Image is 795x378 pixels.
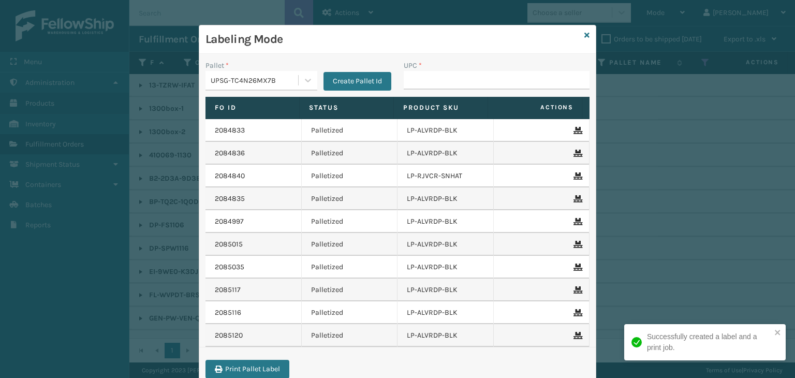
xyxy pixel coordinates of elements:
[215,262,244,272] a: 2085035
[573,127,580,134] i: Remove From Pallet
[215,239,243,250] a: 2085015
[215,285,241,295] a: 2085117
[397,210,494,233] td: LP-ALVRDP-BLK
[302,256,398,279] td: Palletized
[573,264,580,271] i: Remove From Pallet
[397,256,494,279] td: LP-ALVRDP-BLK
[397,324,494,347] td: LP-ALVRDP-BLK
[215,194,245,204] a: 2084835
[302,119,398,142] td: Palletized
[302,187,398,210] td: Palletized
[215,148,245,158] a: 2084836
[205,32,580,47] h3: Labeling Mode
[573,218,580,225] i: Remove From Pallet
[397,165,494,187] td: LP-RJVCR-SNHAT
[573,172,580,180] i: Remove From Pallet
[215,171,245,181] a: 2084840
[211,75,299,86] div: UPSG-TC4N26MX7B
[309,103,384,112] label: Status
[573,150,580,157] i: Remove From Pallet
[302,210,398,233] td: Palletized
[397,301,494,324] td: LP-ALVRDP-BLK
[302,165,398,187] td: Palletized
[774,328,782,338] button: close
[302,142,398,165] td: Palletized
[397,142,494,165] td: LP-ALVRDP-BLK
[302,301,398,324] td: Palletized
[215,308,241,318] a: 2085116
[215,330,243,341] a: 2085120
[647,331,771,353] div: Successfully created a label and a print job.
[573,195,580,202] i: Remove From Pallet
[573,286,580,294] i: Remove From Pallet
[323,72,391,91] button: Create Pallet Id
[397,233,494,256] td: LP-ALVRDP-BLK
[491,99,580,116] span: Actions
[205,60,229,71] label: Pallet
[215,125,245,136] a: 2084833
[404,60,422,71] label: UPC
[573,241,580,248] i: Remove From Pallet
[215,103,290,112] label: Fo Id
[215,216,244,227] a: 2084997
[573,309,580,316] i: Remove From Pallet
[397,119,494,142] td: LP-ALVRDP-BLK
[302,279,398,301] td: Palletized
[302,233,398,256] td: Palletized
[573,332,580,339] i: Remove From Pallet
[403,103,478,112] label: Product SKU
[302,324,398,347] td: Palletized
[397,279,494,301] td: LP-ALVRDP-BLK
[397,187,494,210] td: LP-ALVRDP-BLK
